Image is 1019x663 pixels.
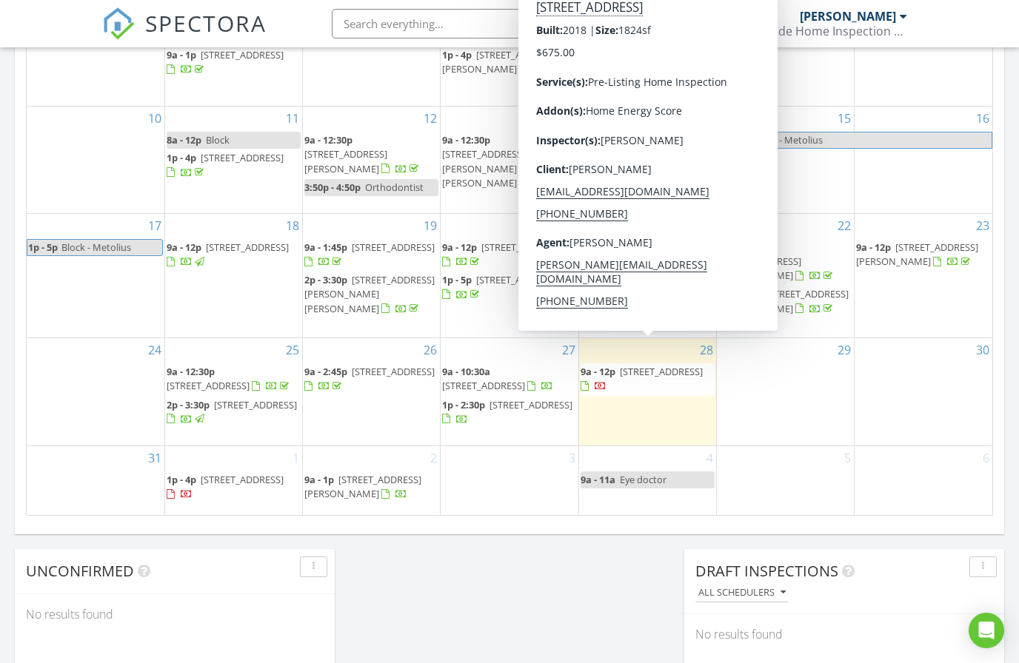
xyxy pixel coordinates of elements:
a: Go to September 5, 2025 [841,446,854,470]
span: 9a - 1p [167,48,196,61]
a: 9a - 1p [STREET_ADDRESS] [167,48,284,75]
a: Go to September 6, 2025 [980,446,992,470]
span: 9a - 12:30p [304,133,353,147]
span: 3:50p - 4:50p [304,181,361,194]
td: Go to August 20, 2025 [441,213,578,337]
a: Go to August 24, 2025 [145,338,164,362]
a: Go to August 23, 2025 [973,214,992,238]
a: 9a - 2:45p [STREET_ADDRESS] [304,365,435,392]
a: 2p - 3:30p [STREET_ADDRESS][PERSON_NAME][PERSON_NAME] [304,272,438,318]
td: Go to August 3, 2025 [27,21,164,107]
td: Go to August 24, 2025 [27,338,164,446]
a: 2p - 3:30p [STREET_ADDRESS][PERSON_NAME][PERSON_NAME] [304,273,435,314]
a: 9a - 1p [STREET_ADDRESS] [167,47,301,78]
a: 1p - 4p [STREET_ADDRESS] [167,149,301,181]
span: 9a - 12p [442,240,477,254]
span: Draft Inspections [695,561,838,581]
div: Guide Home Inspection LLC [759,24,907,38]
span: 2p - 3:30p [167,398,210,411]
a: SPECTORA [102,20,267,51]
a: Go to August 13, 2025 [559,107,578,130]
span: Orthodontist [365,181,424,194]
div: Open Intercom Messenger [969,613,1004,648]
span: 9a - 1p [304,473,334,486]
td: Go to August 30, 2025 [855,338,992,446]
span: [STREET_ADDRESS] [476,273,559,286]
a: 9a - 12:30p [STREET_ADDRESS][PERSON_NAME] [304,132,438,178]
a: 1p - 4p [STREET_ADDRESS] [167,471,301,503]
a: Go to August 19, 2025 [421,214,440,238]
span: [STREET_ADDRESS] [620,365,703,378]
a: Go to August 16, 2025 [973,107,992,130]
a: 9a - 12:30p [STREET_ADDRESS][PERSON_NAME] [718,240,835,282]
span: [STREET_ADDRESS] [201,151,284,164]
a: Go to August 20, 2025 [559,214,578,238]
span: [STREET_ADDRESS] [442,379,525,392]
td: Go to August 23, 2025 [855,213,992,337]
span: [STREET_ADDRESS][PERSON_NAME][PERSON_NAME] [304,273,435,314]
td: Go to August 7, 2025 [578,21,716,107]
td: Go to August 11, 2025 [164,107,302,214]
span: 1p - 5p [27,240,59,255]
td: Go to August 31, 2025 [27,445,164,514]
span: [STREET_ADDRESS][PERSON_NAME] [718,255,801,282]
td: Go to August 17, 2025 [27,213,164,337]
span: 9a - 12p [856,240,891,254]
a: Go to August 22, 2025 [835,214,854,238]
a: 9a - 1:45p [STREET_ADDRESS] [304,239,438,271]
span: 1p - 4p [442,48,472,61]
a: 9a - 12p [STREET_ADDRESS] [167,240,289,268]
span: 1p - 5p [719,132,750,148]
a: 9a - 12:30p [STREET_ADDRESS][PERSON_NAME][PERSON_NAME] [442,132,576,192]
td: Go to August 18, 2025 [164,213,302,337]
a: 1p - 5p [STREET_ADDRESS] [442,272,576,303]
span: 1p - 4p [167,151,196,164]
a: Go to August 10, 2025 [145,107,164,130]
img: The Best Home Inspection Software - Spectora [102,7,135,40]
a: Go to August 21, 2025 [697,214,716,238]
td: Go to August 29, 2025 [716,338,854,446]
div: No results found [684,614,1004,654]
span: 1p - 4p [167,473,196,486]
span: [STREET_ADDRESS] [481,240,564,254]
span: 2p - 3:30p [304,273,347,286]
td: Go to August 4, 2025 [164,21,302,107]
button: All schedulers [695,583,789,603]
td: Go to August 5, 2025 [303,21,441,107]
a: 9a - 12:30p [STREET_ADDRESS] [167,363,301,395]
a: Go to August 18, 2025 [283,214,302,238]
a: 1p - 2:30p [STREET_ADDRESS] [442,398,572,425]
span: [STREET_ADDRESS] [628,240,711,254]
span: 1p - 4:30p [718,287,761,300]
a: Go to August 26, 2025 [421,338,440,362]
a: 9a - 1p [STREET_ADDRESS][PERSON_NAME] [304,471,438,503]
a: 9a - 12p [STREET_ADDRESS][PERSON_NAME] [856,240,978,268]
span: 9a - 12:30p [718,240,766,254]
td: Go to September 2, 2025 [303,445,441,514]
a: Go to August 25, 2025 [283,338,302,362]
a: 9a - 1:30p [STREET_ADDRESS] [581,239,715,271]
td: Go to September 4, 2025 [578,445,716,514]
a: Go to August 17, 2025 [145,214,164,238]
a: 1p - 4p [STREET_ADDRESS] [167,151,284,178]
div: All schedulers [698,588,786,598]
td: Go to August 13, 2025 [441,107,578,214]
a: Go to August 11, 2025 [283,107,302,130]
td: Go to August 22, 2025 [716,213,854,337]
a: 9a - 12p [STREET_ADDRESS] [167,239,301,271]
a: Go to August 30, 2025 [973,338,992,362]
a: 9a - 1:30p [STREET_ADDRESS] [581,240,711,268]
span: [STREET_ADDRESS][PERSON_NAME] [304,147,387,175]
a: 1p - 4p [STREET_ADDRESS] [167,473,284,500]
span: [STREET_ADDRESS][PERSON_NAME] [718,287,849,314]
span: [STREET_ADDRESS][PERSON_NAME][PERSON_NAME] [442,147,525,189]
td: Go to August 15, 2025 [716,107,854,214]
span: 1p est • Keystone Demo • [PERSON_NAME] 814.380.4563 c [581,48,701,90]
span: [STREET_ADDRESS] [206,240,289,254]
td: Go to September 3, 2025 [441,445,578,514]
a: Go to August 15, 2025 [835,107,854,130]
span: [STREET_ADDRESS][PERSON_NAME] [856,240,978,268]
td: Go to August 27, 2025 [441,338,578,446]
span: Unconfirmed [26,561,134,581]
span: [STREET_ADDRESS][PERSON_NAME] [442,48,559,75]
